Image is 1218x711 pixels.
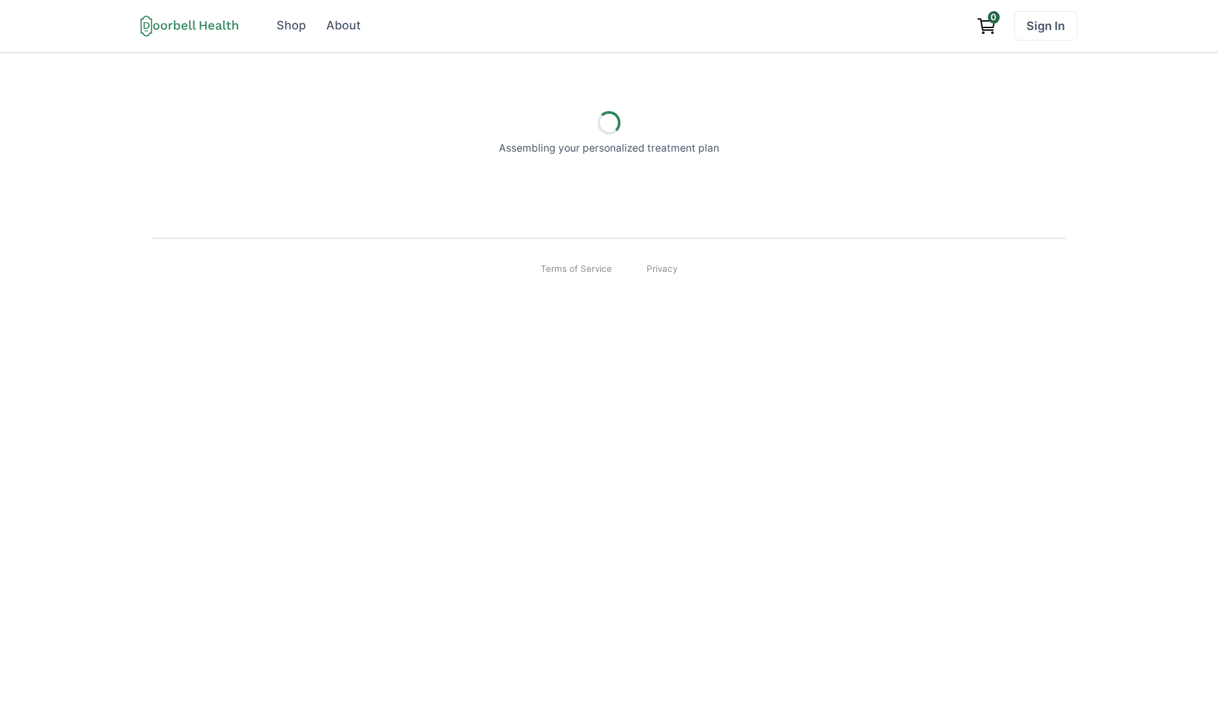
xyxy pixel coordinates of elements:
[541,262,612,275] a: Terms of Service
[647,262,677,275] a: Privacy
[326,17,361,35] div: About
[268,11,315,41] a: Shop
[970,11,1003,41] a: View cart
[499,141,719,156] p: Assembling your personalized treatment plan
[318,11,370,41] a: About
[277,17,306,35] div: Shop
[988,11,1000,23] span: 0
[1014,11,1077,41] a: Sign In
